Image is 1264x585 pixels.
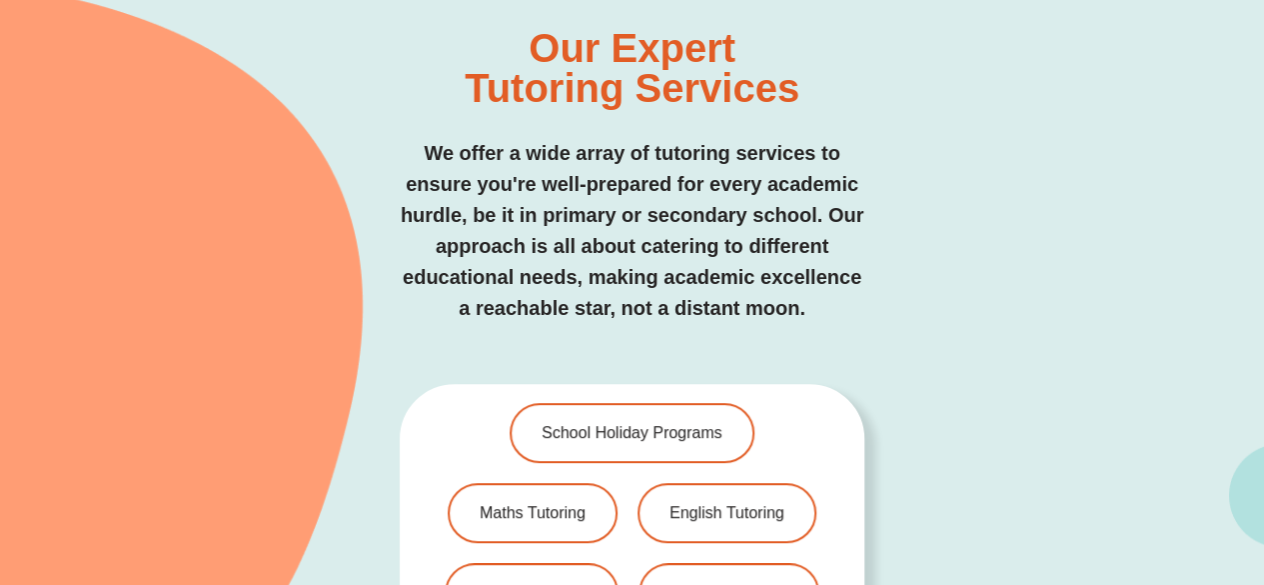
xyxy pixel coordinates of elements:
a: English Tutoring [637,483,816,543]
a: School Holiday Programs [510,403,754,463]
span: English Tutoring [669,505,784,521]
p: We offer a wide array of tutoring services to ensure you're well-prepared for every academic hurd... [400,138,864,324]
a: Maths Tutoring [448,483,618,543]
iframe: Chat Widget [1164,489,1264,585]
span: School Holiday Programs [542,425,722,441]
span: Maths Tutoring [480,505,586,521]
h2: Our Expert Tutoring Services [465,28,799,108]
